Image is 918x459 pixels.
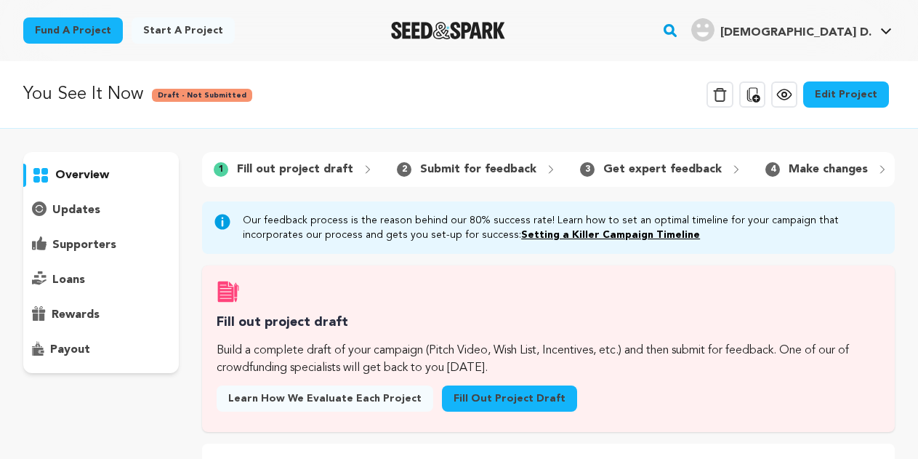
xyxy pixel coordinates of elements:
img: Seed&Spark Logo Dark Mode [391,22,505,39]
button: supporters [23,234,179,257]
span: Draft - Not Submitted [152,89,252,102]
img: user.png [691,18,714,41]
p: overview [55,167,109,184]
span: [DEMOGRAPHIC_DATA] D. [720,27,871,39]
p: Build a complete draft of your campaign (Pitch Video, Wish List, Incentives, etc.) and then submi... [217,342,880,377]
h3: Fill out project draft [217,312,880,333]
button: rewards [23,303,179,327]
p: Our feedback process is the reason behind our 80% success rate! Learn how to set an optimal timel... [243,213,883,242]
p: supporters [52,236,116,254]
p: You See It Now [23,81,143,108]
a: Christ D.'s Profile [688,15,895,41]
button: payout [23,338,179,362]
span: Christ D.'s Profile [688,15,895,46]
span: 1 [214,162,228,177]
p: Submit for feedback [420,161,536,178]
p: Get expert feedback [603,161,722,178]
button: updates [23,199,179,222]
p: updates [52,201,100,219]
p: Fill out project draft [237,161,353,178]
a: Setting a Killer Campaign Timeline [521,230,700,240]
a: Edit Project [803,81,889,108]
span: 2 [397,162,411,177]
span: 4 [765,162,780,177]
a: Fund a project [23,17,123,44]
a: Start a project [132,17,235,44]
p: payout [50,341,90,359]
a: Fill out project draft [442,386,577,412]
p: loans [52,271,85,289]
a: Seed&Spark Homepage [391,22,505,39]
div: Christ D.'s Profile [691,18,871,41]
button: overview [23,164,179,187]
button: loans [23,268,179,292]
span: 3 [580,162,595,177]
span: Learn how we evaluate each project [228,391,422,406]
a: Learn how we evaluate each project [217,386,433,412]
p: Make changes [789,161,868,178]
p: rewards [52,306,100,324]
